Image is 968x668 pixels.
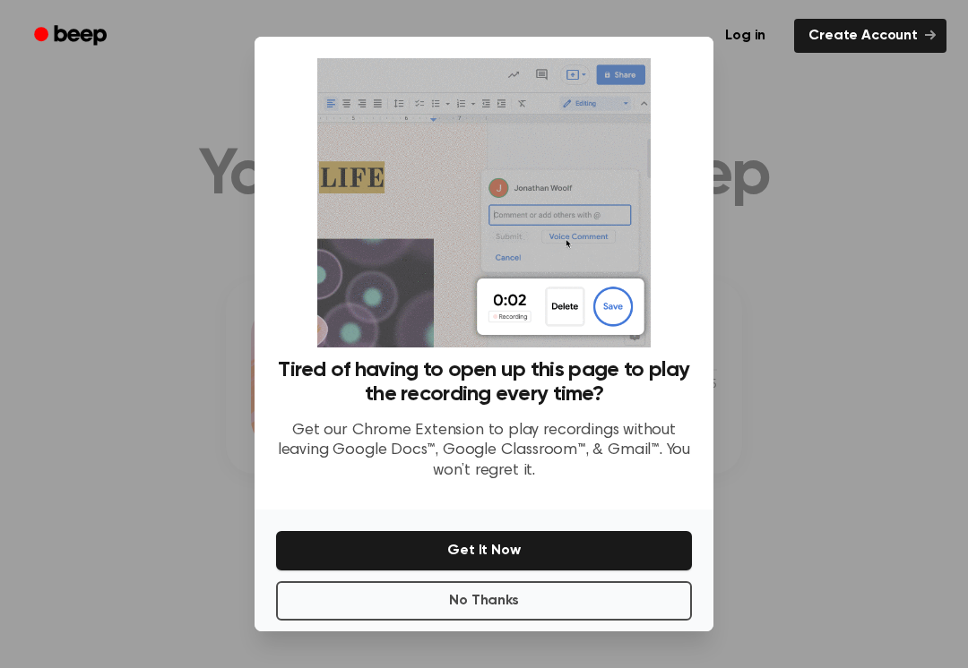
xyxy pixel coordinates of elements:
[276,531,692,570] button: Get It Now
[276,358,692,407] h3: Tired of having to open up this page to play the recording every time?
[794,19,946,53] a: Create Account
[276,421,692,482] p: Get our Chrome Extension to play recordings without leaving Google Docs™, Google Classroom™, & Gm...
[22,19,123,54] a: Beep
[707,15,783,56] a: Log in
[276,581,692,621] button: No Thanks
[317,58,650,347] img: Beep extension in action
